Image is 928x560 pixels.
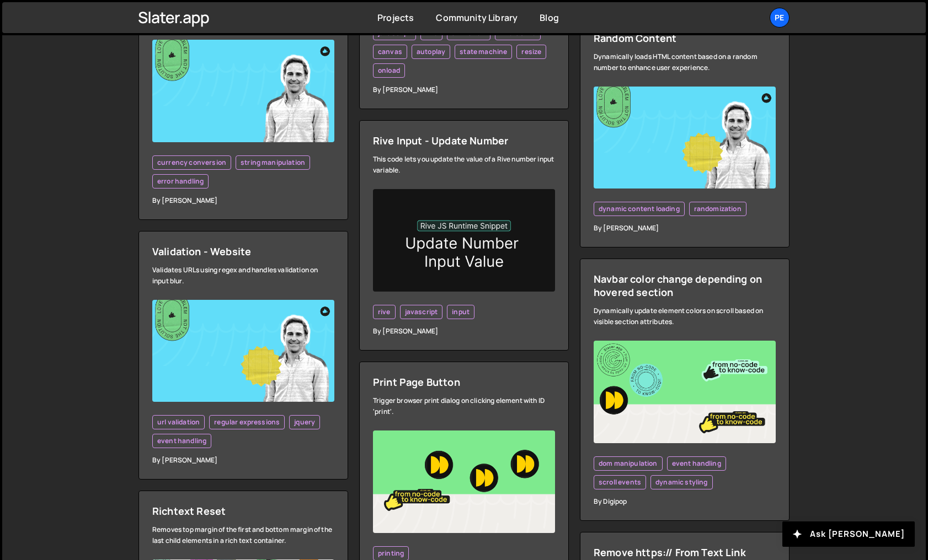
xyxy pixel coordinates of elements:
span: input [452,308,470,316]
div: Remove https:// From Text Link [594,546,776,559]
a: Pe [770,8,790,28]
span: string manipulation [241,158,305,167]
span: rive [378,308,391,316]
span: url validation [157,418,200,427]
a: Random Content Dynamically loads HTML content based on a random number to enhance user experience... [580,18,790,248]
div: Richtext Reset [152,504,334,518]
span: javascript [405,308,438,316]
span: jquery [294,418,315,427]
span: event handling [672,459,721,468]
div: Removes top margin of the first and bottom margin of the last child elements in a rich text conta... [152,524,334,546]
span: dom manipulation [599,459,658,468]
img: YT%20-%20Thumb%20(10).png [594,341,776,443]
a: Rive Input - Update Number This code lets you update the value of a Rive number input variable. r... [359,120,569,351]
span: regular expressions [214,418,280,427]
span: resize [521,47,541,56]
span: currency conversion [157,158,226,167]
div: Random Content [594,31,776,45]
img: updatenumber.png [373,189,555,292]
span: scroll events [599,478,641,487]
div: By [PERSON_NAME] [594,223,776,234]
a: Projects [377,12,414,24]
a: Navbar color change depending on hovered section Dynamically update element colors on scroll base... [580,259,790,521]
div: Rive Input - Update Number [373,134,555,147]
div: Dynamically loads HTML content based on a random number to enhance user experience. [594,51,776,73]
span: dynamic styling [655,478,707,487]
div: Navbar color change depending on hovered section [594,272,776,299]
div: By [PERSON_NAME] [373,84,555,95]
a: Community Library [436,12,518,24]
div: Validation - Website [152,245,334,258]
a: Validation - Website Validates URLs using regex and handles validation on input blur. url validat... [138,231,348,480]
a: Blog [540,12,559,24]
img: YT%20-%20Thumb%20(2).png [152,300,334,402]
span: onload [378,66,400,75]
span: dynamic content loading [599,204,680,213]
div: By [PERSON_NAME] [152,195,334,206]
div: This code lets you update the value of a Rive number input variable. [373,154,555,176]
img: YT%20-%20Thumb%20(1).png [152,40,334,142]
div: By [PERSON_NAME] [373,326,555,337]
span: state machine [460,47,507,56]
button: Ask [PERSON_NAME] [782,521,915,547]
div: Validates URLs using regex and handles validation on input blur. [152,265,334,287]
span: randomization [694,204,742,213]
div: By [PERSON_NAME] [152,455,334,466]
span: printing [378,549,404,558]
img: YT%20-%20Thumb%20(12).png [373,430,555,533]
div: By Digipop [594,496,776,507]
div: Print Page Button [373,375,555,389]
span: error handling [157,177,204,186]
span: canvas [378,47,402,56]
span: event handling [157,437,206,445]
img: YT%20-%20Thumb%20(2).png [594,87,776,189]
div: Dynamically update element colors on scroll based on visible section attributes. [594,305,776,327]
div: Trigger browser print dialog on clicking element with ID 'print'. [373,395,555,417]
span: autoplay [417,47,445,56]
